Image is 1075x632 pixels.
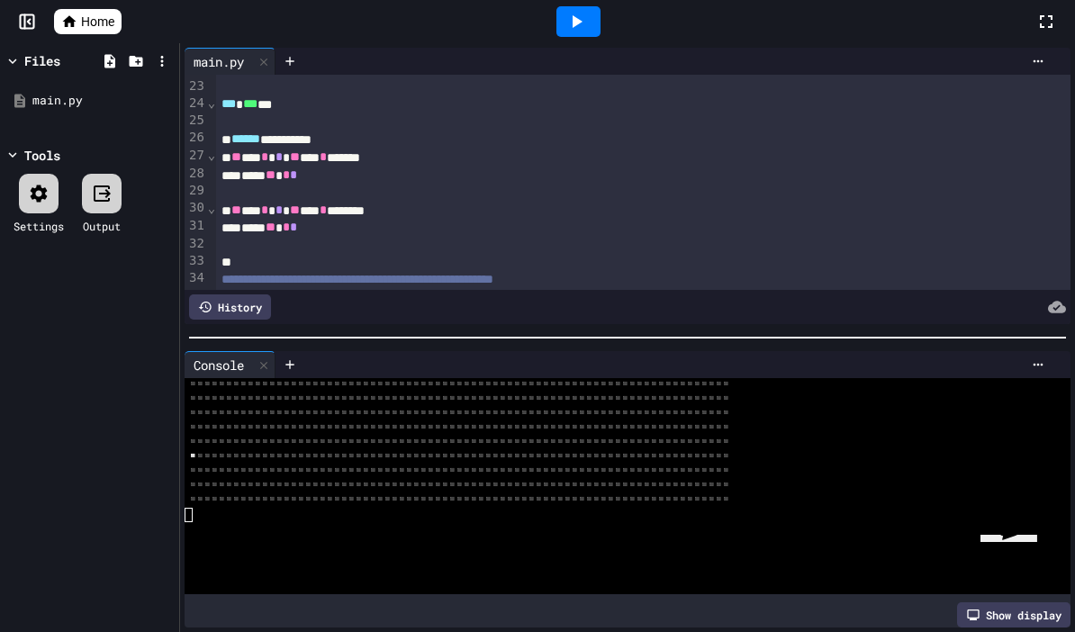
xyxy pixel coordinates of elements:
span: ▫️▪️▪️▪️▪️▪️▪️▪️▪️▪️▪️▪️▪️▪️▪️▪️▪️▪️▪️▪️▪️▪️▪️▪️▪️▪️▪️▪️▪️▪️▪️▪️▪️▪️▪️▪️▪️▪️▪️▪️▪️▪️▪️▪️▪️▪️▪️▪️▪... [185,450,725,465]
div: 23 [185,77,207,95]
div: main.py [185,52,253,71]
span: ▪️▪️▪️▪️▪️▪️▪️▪️▪️▪️▪️▪️▪️▪️▪️▪️▪️▪️▪️▪️▪️▪️▪️▪️▪️▪️▪️▪️▪️▪️▪️▪️▪️▪️▪️▪️▪️▪️▪️▪️▪️▪️▪️▪️▪️▪️▪️▪️▪... [185,479,725,493]
div: 31 [185,217,207,235]
span: ▪️▪️▪️▪️▪️▪️▪️▪️▪️▪️▪️▪️▪️▪️▪️▪️▪️▪️▪️▪️▪️▪️▪️▪️▪️▪️▪️▪️▪️▪️▪️▪️▪️▪️▪️▪️▪️▪️▪️▪️▪️▪️▪️▪️▪️▪️▪️▪️▪... [185,436,725,450]
a: Home [54,9,122,34]
div: 27 [185,147,207,165]
div: 30 [185,199,207,217]
span: Fold line [207,148,216,162]
div: 26 [185,129,207,147]
div: Files [24,51,60,70]
iframe: chat widget [973,535,1060,618]
div: Output [83,218,121,234]
div: main.py [185,48,276,75]
div: 28 [185,165,207,183]
span: ▪️▪️▪️▪️▪️▪️▪️▪️▪️▪️▪️▪️▪️▪️▪️▪️▪️▪️▪️▪️▪️▪️▪️▪️▪️▪️▪️▪️▪️▪️▪️▪️▪️▪️▪️▪️▪️▪️▪️▪️▪️▪️▪️▪️▪️▪️▪️▪️▪... [185,493,725,508]
div: Settings [14,218,64,234]
span: ▪️▪️▪️▪️▪️▪️▪️▪️▪️▪️▪️▪️▪️▪️▪️▪️▪️▪️▪️▪️▪️▪️▪️▪️▪️▪️▪️▪️▪️▪️▪️▪️▪️▪️▪️▪️▪️▪️▪️▪️▪️▪️▪️▪️▪️▪️▪️▪️▪... [185,421,725,436]
div: 33 [185,252,207,269]
div: 25 [185,112,207,129]
span: ▪️▪️▪️▪️▪️▪️▪️▪️▪️▪️▪️▪️▪️▪️▪️▪️▪️▪️▪️▪️▪️▪️▪️▪️▪️▪️▪️▪️▪️▪️▪️▪️▪️▪️▪️▪️▪️▪️▪️▪️▪️▪️▪️▪️▪️▪️▪️▪️▪... [185,393,725,407]
div: 29 [185,182,207,199]
span: ▪️▪️▪️▪️▪️▪️▪️▪️▪️▪️▪️▪️▪️▪️▪️▪️▪️▪️▪️▪️▪️▪️▪️▪️▪️▪️▪️▪️▪️▪️▪️▪️▪️▪️▪️▪️▪️▪️▪️▪️▪️▪️▪️▪️▪️▪️▪️▪️▪... [185,378,725,393]
span: Fold line [207,201,216,215]
div: Console [185,356,253,375]
div: 32 [185,235,207,252]
div: 24 [185,95,207,113]
div: Tools [24,146,60,165]
span: ▪️▪️▪️▪️▪️▪️▪️▪️▪️▪️▪️▪️▪️▪️▪️▪️▪️▪️▪️▪️▪️▪️▪️▪️▪️▪️▪️▪️▪️▪️▪️▪️▪️▪️▪️▪️▪️▪️▪️▪️▪️▪️▪️▪️▪️▪️▪️▪️▪... [185,465,725,479]
div: Console [185,351,276,378]
div: 35 [185,286,207,304]
span: Home [81,13,114,31]
div: Show display [957,602,1070,627]
div: 34 [185,269,207,287]
span: Fold line [207,95,216,110]
div: main.py [32,92,173,110]
span: ▪️▪️▪️▪️▪️▪️▪️▪️▪️▪️▪️▪️▪️▪️▪️▪️▪️▪️▪️▪️▪️▪️▪️▪️▪️▪️▪️▪️▪️▪️▪️▪️▪️▪️▪️▪️▪️▪️▪️▪️▪️▪️▪️▪️▪️▪️▪️▪️▪... [185,407,725,421]
div: History [189,294,271,320]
